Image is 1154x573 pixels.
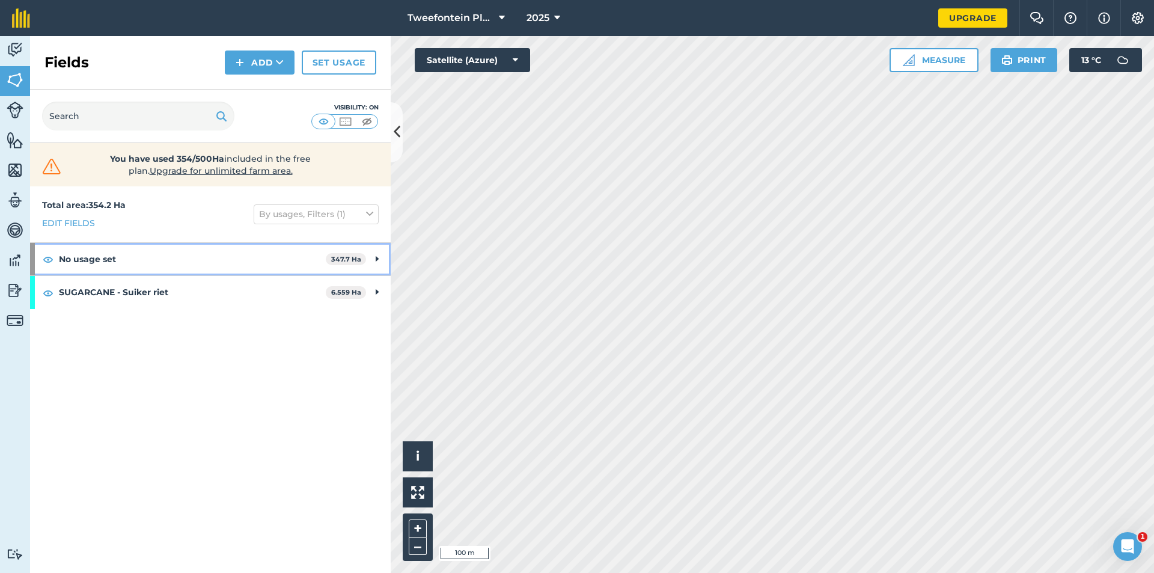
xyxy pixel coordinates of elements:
[7,41,23,59] img: svg+xml;base64,PD94bWwgdmVyc2lvbj0iMS4wIiBlbmNvZGluZz0idXRmLTgiPz4KPCEtLSBHZW5lcmF0b3I6IEFkb2JlIE...
[7,191,23,209] img: svg+xml;base64,PD94bWwgdmVyc2lvbj0iMS4wIiBlbmNvZGluZz0idXRmLTgiPz4KPCEtLSBHZW5lcmF0b3I6IEFkb2JlIE...
[44,53,89,72] h2: Fields
[7,251,23,269] img: svg+xml;base64,PD94bWwgdmVyc2lvbj0iMS4wIiBlbmNvZGluZz0idXRmLTgiPz4KPCEtLSBHZW5lcmF0b3I6IEFkb2JlIE...
[316,115,331,127] img: svg+xml;base64,PHN2ZyB4bWxucz0iaHR0cDovL3d3dy53My5vcmcvMjAwMC9zdmciIHdpZHRoPSI1MCIgaGVpZ2h0PSI0MC...
[254,204,379,224] button: By usages, Filters (1)
[7,102,23,118] img: svg+xml;base64,PD94bWwgdmVyc2lvbj0iMS4wIiBlbmNvZGluZz0idXRmLTgiPz4KPCEtLSBHZW5lcmF0b3I6IEFkb2JlIE...
[991,48,1058,72] button: Print
[42,200,126,210] strong: Total area : 354.2 Ha
[1111,48,1135,72] img: svg+xml;base64,PD94bWwgdmVyc2lvbj0iMS4wIiBlbmNvZGluZz0idXRmLTgiPz4KPCEtLSBHZW5lcmF0b3I6IEFkb2JlIE...
[7,161,23,179] img: svg+xml;base64,PHN2ZyB4bWxucz0iaHR0cDovL3d3dy53My5vcmcvMjAwMC9zdmciIHdpZHRoPSI1NiIgaGVpZ2h0PSI2MC...
[7,71,23,89] img: svg+xml;base64,PHN2ZyB4bWxucz0iaHR0cDovL3d3dy53My5vcmcvMjAwMC9zdmciIHdpZHRoPSI1NiIgaGVpZ2h0PSI2MC...
[225,51,295,75] button: Add
[890,48,978,72] button: Measure
[59,243,326,275] strong: No usage set
[415,48,530,72] button: Satellite (Azure)
[1063,12,1078,24] img: A question mark icon
[409,538,427,555] button: –
[216,109,227,123] img: svg+xml;base64,PHN2ZyB4bWxucz0iaHR0cDovL3d3dy53My5vcmcvMjAwMC9zdmciIHdpZHRoPSIxOSIgaGVpZ2h0PSIyNC...
[7,221,23,239] img: svg+xml;base64,PD94bWwgdmVyc2lvbj0iMS4wIiBlbmNvZGluZz0idXRmLTgiPz4KPCEtLSBHZW5lcmF0b3I6IEFkb2JlIE...
[408,11,494,25] span: Tweefontein Plaas
[42,102,234,130] input: Search
[359,115,374,127] img: svg+xml;base64,PHN2ZyB4bWxucz0iaHR0cDovL3d3dy53My5vcmcvMjAwMC9zdmciIHdpZHRoPSI1MCIgaGVpZ2h0PSI0MC...
[43,252,53,266] img: svg+xml;base64,PHN2ZyB4bWxucz0iaHR0cDovL3d3dy53My5vcmcvMjAwMC9zdmciIHdpZHRoPSIxOCIgaGVpZ2h0PSIyNC...
[40,153,381,177] a: You have used 354/500Haincluded in the free plan.Upgrade for unlimited farm area.
[409,519,427,538] button: +
[236,55,244,70] img: svg+xml;base64,PHN2ZyB4bWxucz0iaHR0cDovL3d3dy53My5vcmcvMjAwMC9zdmciIHdpZHRoPSIxNCIgaGVpZ2h0PSIyNC...
[331,255,361,263] strong: 347.7 Ha
[1113,532,1142,561] iframe: Intercom live chat
[302,51,376,75] a: Set usage
[12,8,30,28] img: fieldmargin Logo
[331,288,361,296] strong: 6.559 Ha
[7,281,23,299] img: svg+xml;base64,PD94bWwgdmVyc2lvbj0iMS4wIiBlbmNvZGluZz0idXRmLTgiPz4KPCEtLSBHZW5lcmF0b3I6IEFkb2JlIE...
[311,103,379,112] div: Visibility: On
[30,243,391,275] div: No usage set347.7 Ha
[938,8,1007,28] a: Upgrade
[82,153,338,177] span: included in the free plan .
[1081,48,1101,72] span: 13 ° C
[1030,12,1044,24] img: Two speech bubbles overlapping with the left bubble in the forefront
[7,131,23,149] img: svg+xml;base64,PHN2ZyB4bWxucz0iaHR0cDovL3d3dy53My5vcmcvMjAwMC9zdmciIHdpZHRoPSI1NiIgaGVpZ2h0PSI2MC...
[1069,48,1142,72] button: 13 °C
[1098,11,1110,25] img: svg+xml;base64,PHN2ZyB4bWxucz0iaHR0cDovL3d3dy53My5vcmcvMjAwMC9zdmciIHdpZHRoPSIxNyIgaGVpZ2h0PSIxNy...
[43,286,53,300] img: svg+xml;base64,PHN2ZyB4bWxucz0iaHR0cDovL3d3dy53My5vcmcvMjAwMC9zdmciIHdpZHRoPSIxOCIgaGVpZ2h0PSIyNC...
[411,486,424,499] img: Four arrows, one pointing top left, one top right, one bottom right and the last bottom left
[338,115,353,127] img: svg+xml;base64,PHN2ZyB4bWxucz0iaHR0cDovL3d3dy53My5vcmcvMjAwMC9zdmciIHdpZHRoPSI1MCIgaGVpZ2h0PSI0MC...
[40,158,64,176] img: svg+xml;base64,PHN2ZyB4bWxucz0iaHR0cDovL3d3dy53My5vcmcvMjAwMC9zdmciIHdpZHRoPSIzMiIgaGVpZ2h0PSIzMC...
[903,54,915,66] img: Ruler icon
[110,153,224,164] strong: You have used 354/500Ha
[527,11,549,25] span: 2025
[7,312,23,329] img: svg+xml;base64,PD94bWwgdmVyc2lvbj0iMS4wIiBlbmNvZGluZz0idXRmLTgiPz4KPCEtLSBHZW5lcmF0b3I6IEFkb2JlIE...
[416,449,420,464] span: i
[403,441,433,471] button: i
[1138,532,1147,542] span: 1
[42,216,95,230] a: Edit fields
[1001,53,1013,67] img: svg+xml;base64,PHN2ZyB4bWxucz0iaHR0cDovL3d3dy53My5vcmcvMjAwMC9zdmciIHdpZHRoPSIxOSIgaGVpZ2h0PSIyNC...
[59,276,326,308] strong: SUGARCANE - Suiker riet
[150,165,293,176] span: Upgrade for unlimited farm area.
[1131,12,1145,24] img: A cog icon
[7,548,23,560] img: svg+xml;base64,PD94bWwgdmVyc2lvbj0iMS4wIiBlbmNvZGluZz0idXRmLTgiPz4KPCEtLSBHZW5lcmF0b3I6IEFkb2JlIE...
[30,276,391,308] div: SUGARCANE - Suiker riet6.559 Ha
